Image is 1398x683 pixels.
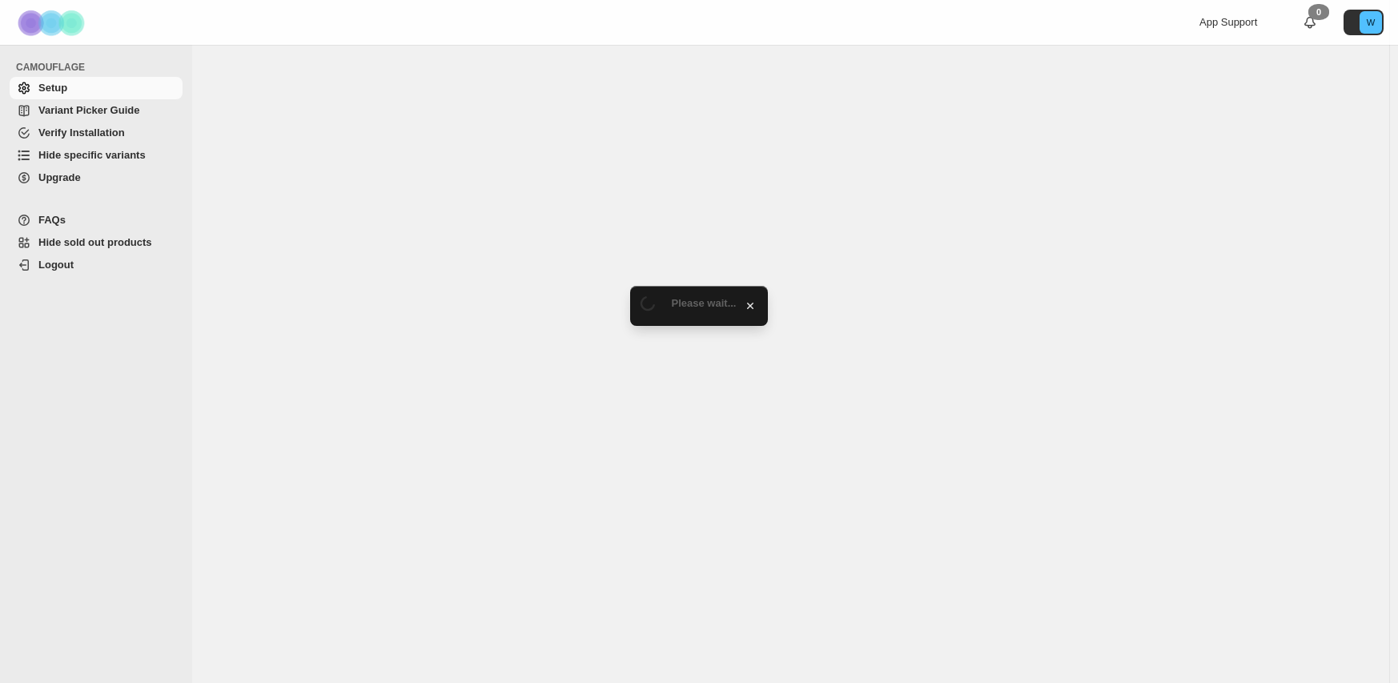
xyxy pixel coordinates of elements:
[38,171,81,183] span: Upgrade
[1344,10,1384,35] button: Avatar with initials W
[10,254,183,276] a: Logout
[10,122,183,144] a: Verify Installation
[38,104,139,116] span: Variant Picker Guide
[38,82,67,94] span: Setup
[38,214,66,226] span: FAQs
[672,297,737,309] span: Please wait...
[10,167,183,189] a: Upgrade
[10,77,183,99] a: Setup
[13,1,93,45] img: Camouflage
[38,149,146,161] span: Hide specific variants
[1360,11,1382,34] span: Avatar with initials W
[38,259,74,271] span: Logout
[10,209,183,231] a: FAQs
[1199,16,1257,28] span: App Support
[1308,4,1329,20] div: 0
[38,127,125,139] span: Verify Installation
[1302,14,1318,30] a: 0
[10,99,183,122] a: Variant Picker Guide
[10,144,183,167] a: Hide specific variants
[10,231,183,254] a: Hide sold out products
[16,61,184,74] span: CAMOUFLAGE
[38,236,152,248] span: Hide sold out products
[1367,18,1376,27] text: W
